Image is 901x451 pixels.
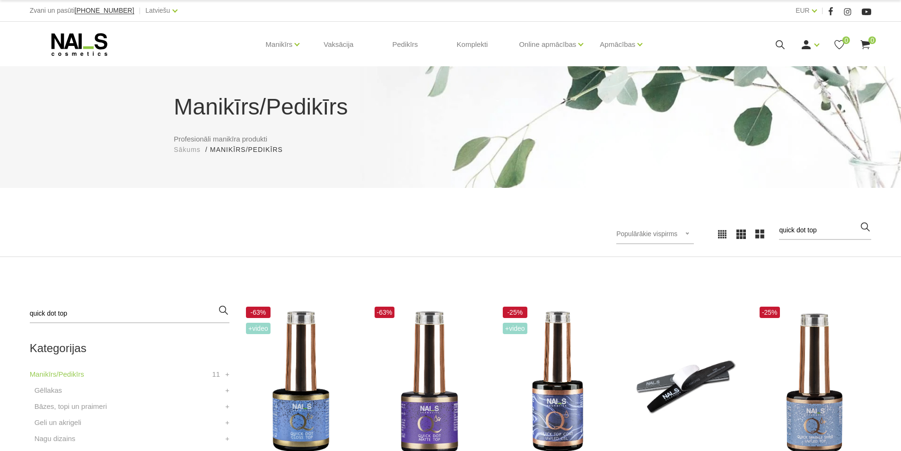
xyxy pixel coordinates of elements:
a: + [225,417,229,428]
h1: Manikīrs/Pedikīrs [174,90,727,124]
div: Zvani un pasūti [30,5,134,17]
a: Komplekti [449,22,496,67]
span: Sākums [174,146,201,153]
a: Online apmācības [519,26,576,63]
span: -25% [503,307,527,318]
a: + [225,385,229,396]
span: 0 [868,36,876,44]
span: -63% [246,307,271,318]
a: 0 [833,39,845,51]
span: 0 [842,36,850,44]
a: Vaksācija [316,22,361,67]
span: 11 [212,369,220,380]
input: Meklēt produktus ... [30,304,229,323]
span: +Video [503,323,527,334]
a: + [225,369,229,380]
a: Nagu dizains [35,433,76,444]
a: EUR [796,5,810,16]
a: Pedikīrs [385,22,425,67]
a: + [225,433,229,444]
a: Manikīrs [266,26,293,63]
li: Manikīrs/Pedikīrs [210,145,292,155]
a: Gēllakas [35,385,62,396]
input: Meklēt produktus ... [779,221,871,240]
span: +Video [246,323,271,334]
div: Profesionāli manikīra produkti [167,90,735,155]
span: | [139,5,141,17]
h2: Kategorijas [30,342,229,354]
a: Latviešu [146,5,170,16]
span: | [822,5,823,17]
a: Bāzes, topi un praimeri [35,401,107,412]
a: Sākums [174,145,201,155]
a: Manikīrs/Pedikīrs [30,369,84,380]
a: Apmācības [600,26,635,63]
a: Geli un akrigeli [35,417,81,428]
a: 0 [859,39,871,51]
span: Populārākie vispirms [616,230,677,238]
span: -63% [375,307,395,318]
span: -25% [760,307,780,318]
a: + [225,401,229,412]
a: [PHONE_NUMBER] [75,7,134,14]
